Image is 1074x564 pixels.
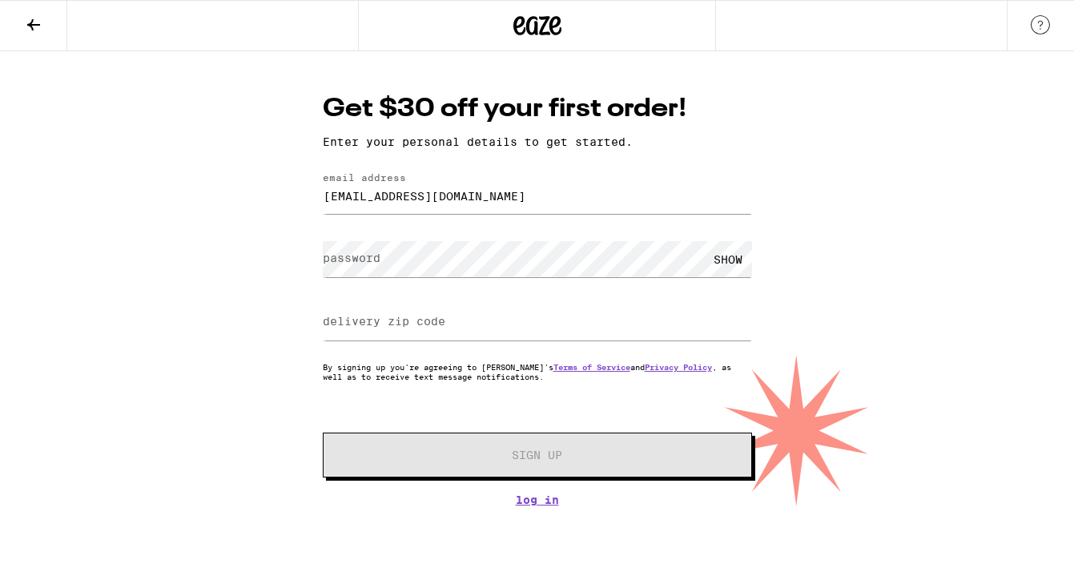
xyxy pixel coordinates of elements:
h1: Get $30 off your first order! [323,91,752,127]
label: email address [323,172,406,183]
span: Hi. Need any help? [10,11,115,24]
a: Privacy Policy [645,362,712,372]
div: SHOW [704,241,752,277]
button: Sign Up [323,433,752,477]
span: Sign Up [512,449,562,461]
a: Log In [323,493,752,506]
input: delivery zip code [323,304,752,340]
label: password [323,252,380,264]
a: Terms of Service [553,362,630,372]
p: Enter your personal details to get started. [323,135,752,148]
input: email address [323,178,752,214]
p: By signing up you're agreeing to [PERSON_NAME]'s and , as well as to receive text message notific... [323,362,752,381]
label: delivery zip code [323,315,445,328]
